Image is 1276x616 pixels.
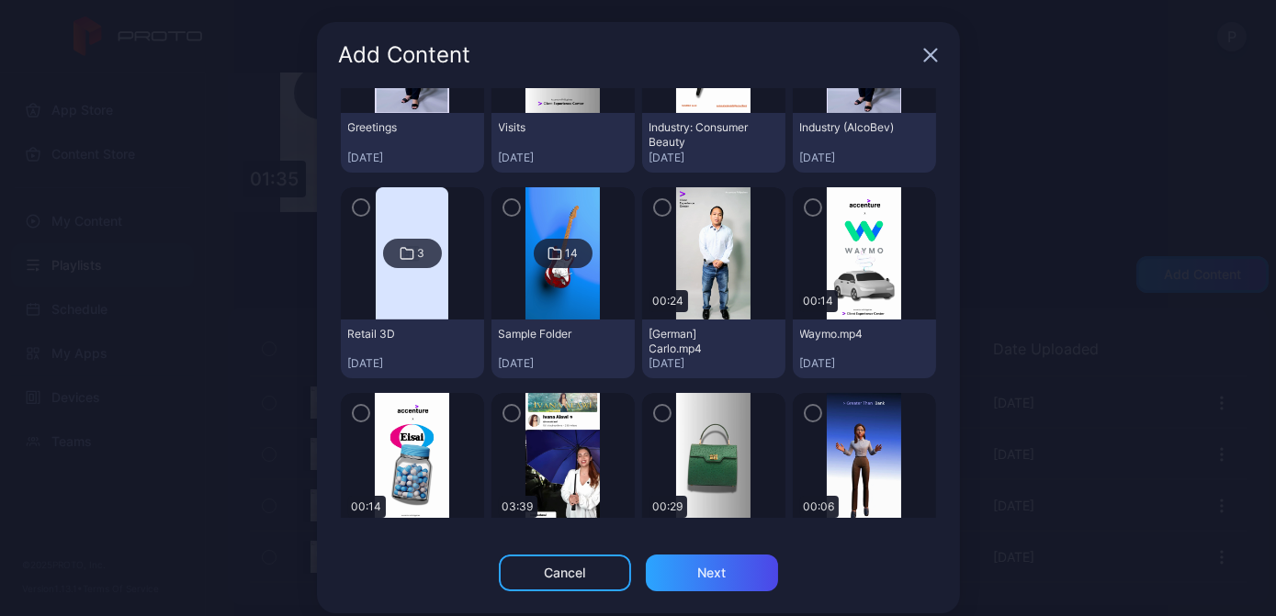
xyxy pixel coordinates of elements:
button: Next [646,554,778,591]
div: Add Content [339,44,916,66]
div: 00:24 [649,290,688,312]
div: Greetings [348,120,449,135]
div: 00:14 [800,290,838,312]
div: Visits [499,120,600,135]
div: 03:39 [499,496,537,518]
div: [DATE] [800,356,929,371]
div: Retail 3D [348,327,449,342]
div: [DATE] [649,151,778,165]
div: Next [697,566,726,580]
div: 00:06 [800,496,839,518]
div: [DATE] [348,356,477,371]
div: 14 [566,246,579,261]
div: [DATE] [348,151,477,165]
div: 00:14 [348,496,386,518]
div: 00:29 [649,496,687,518]
div: Waymo.mp4 [800,327,901,342]
div: Sample Folder [499,327,600,342]
div: Industry (AlcoBev) [800,120,901,135]
div: 3 [418,246,425,261]
div: [DATE] [800,151,929,165]
div: [DATE] [499,356,627,371]
div: Industry: Consumer Beauty [649,120,751,150]
button: Cancel [499,554,631,591]
div: [German] Carlo.mp4 [649,327,751,356]
div: [DATE] [649,356,778,371]
div: [DATE] [499,151,627,165]
div: Cancel [544,566,585,580]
